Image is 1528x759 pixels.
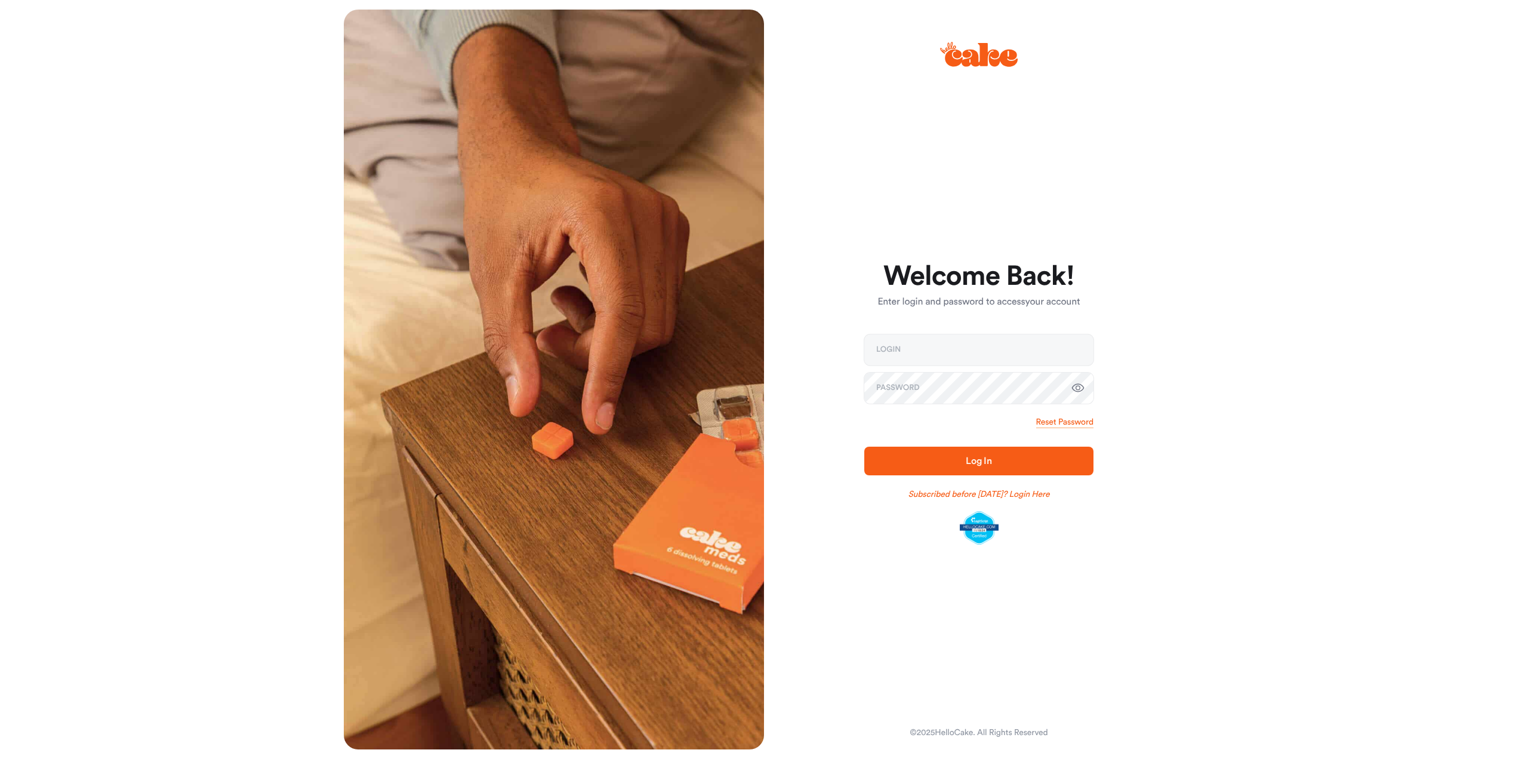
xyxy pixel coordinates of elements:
div: © 2025 HelloCake. All Rights Reserved [910,727,1048,739]
p: Enter login and password to access your account [864,295,1093,309]
a: Reset Password [1036,416,1093,428]
a: Subscribed before [DATE]? Login Here [908,488,1050,500]
h1: Welcome Back! [864,262,1093,291]
button: Log In [864,447,1093,475]
span: Log In [966,456,992,466]
img: legit-script-certified.png [960,511,999,545]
